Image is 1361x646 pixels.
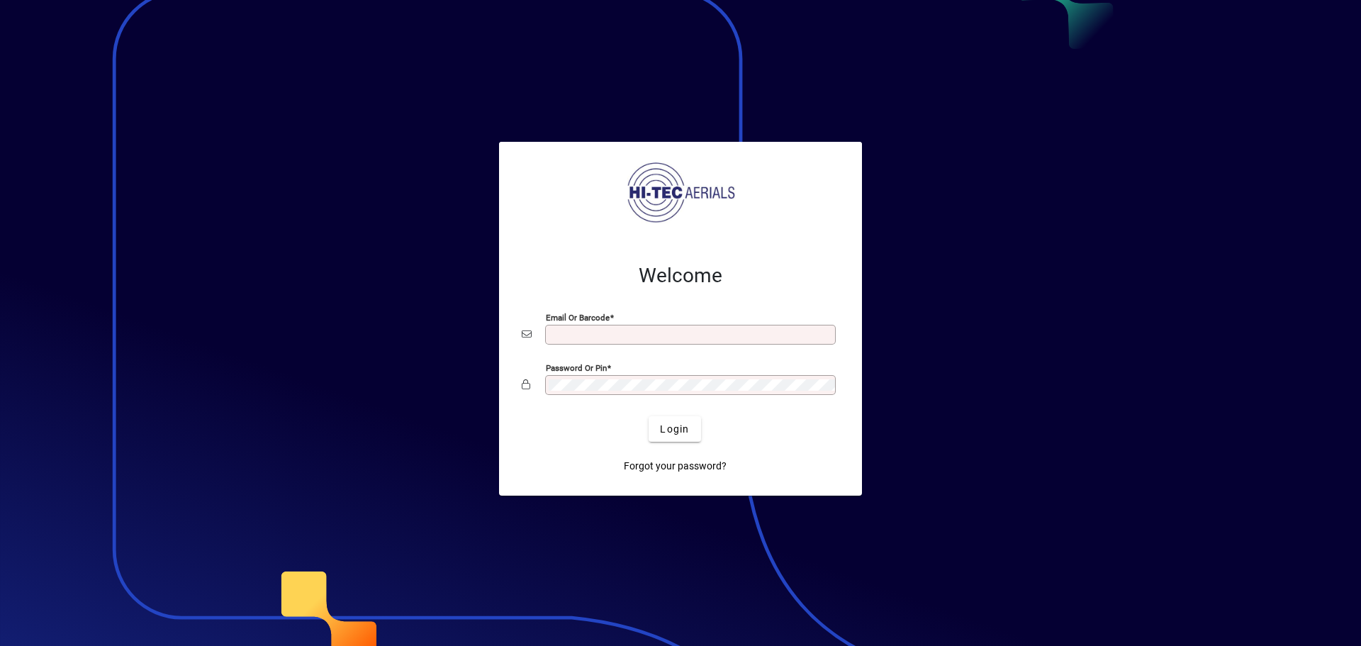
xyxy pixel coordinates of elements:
span: Login [660,422,689,437]
a: Forgot your password? [618,453,732,479]
mat-label: Password or Pin [546,363,607,373]
mat-label: Email or Barcode [546,313,610,323]
button: Login [649,416,700,442]
span: Forgot your password? [624,459,727,474]
h2: Welcome [522,264,839,288]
